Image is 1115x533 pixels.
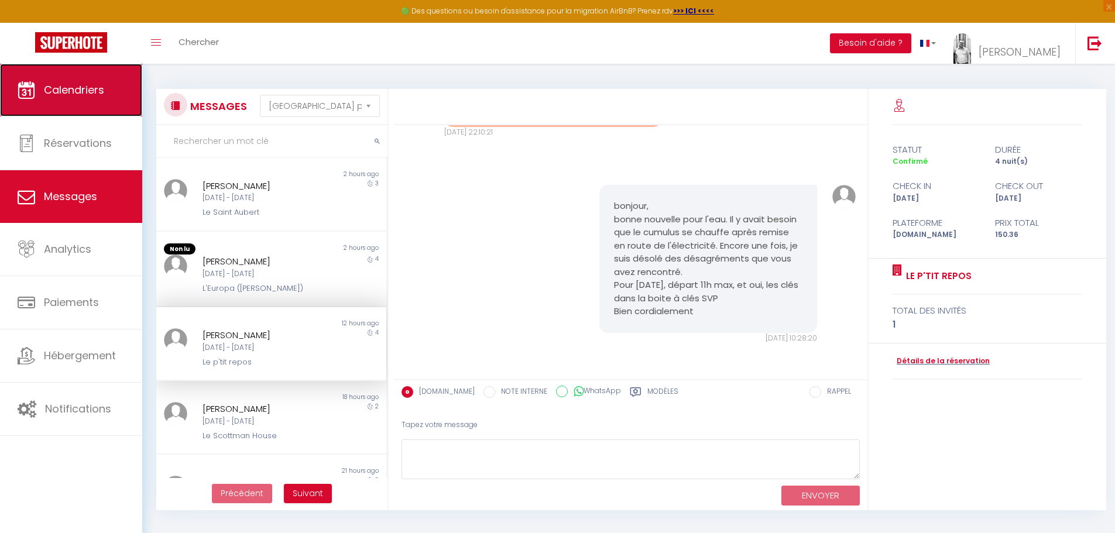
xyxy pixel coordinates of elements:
[203,416,321,427] div: [DATE] - [DATE]
[987,216,1090,230] div: Prix total
[44,242,91,256] span: Analytics
[987,229,1090,240] div: 150.36
[885,143,987,157] div: statut
[953,33,971,71] img: ...
[402,411,860,439] div: Tapez votre message
[203,269,321,280] div: [DATE] - [DATE]
[203,356,321,368] div: Le p'tit repos
[293,487,323,499] span: Suivant
[156,125,387,158] input: Rechercher un mot clé
[599,333,817,344] div: [DATE] 10:28:20
[203,328,321,342] div: [PERSON_NAME]
[375,179,379,188] span: 3
[893,156,928,166] span: Confirmé
[44,189,97,204] span: Messages
[893,318,1083,332] div: 1
[203,342,321,353] div: [DATE] - [DATE]
[1087,36,1102,50] img: logout
[203,207,321,218] div: Le Saint Aubert
[568,386,621,398] label: WhatsApp
[164,402,187,425] img: ...
[893,304,1083,318] div: total des invités
[987,193,1090,204] div: [DATE]
[187,93,247,119] h3: MESSAGES
[987,156,1090,167] div: 4 nuit(s)
[830,33,911,53] button: Besoin d'aide ?
[885,179,987,193] div: check in
[164,476,187,499] img: ...
[203,476,321,490] div: [PERSON_NAME]
[164,179,187,202] img: ...
[375,402,379,411] span: 2
[164,328,187,352] img: ...
[212,484,272,504] button: Previous
[170,23,228,64] a: Chercher
[203,179,321,193] div: [PERSON_NAME]
[987,179,1090,193] div: check out
[44,295,99,310] span: Paiements
[271,319,386,328] div: 12 hours ago
[203,402,321,416] div: [PERSON_NAME]
[987,143,1090,157] div: durée
[44,82,104,97] span: Calendriers
[284,484,332,504] button: Next
[44,348,116,363] span: Hébergement
[647,386,678,401] label: Modèles
[203,430,321,442] div: Le Scottman House
[902,269,972,283] a: Le p'tit repos
[673,6,714,16] a: >>> ICI <<<<
[893,356,990,367] a: Détails de la réservation
[164,255,187,278] img: ...
[203,192,321,204] div: [DATE] - [DATE]
[375,476,379,484] span: 3
[271,170,386,179] div: 2 hours ago
[495,386,547,399] label: NOTE INTERNE
[945,23,1075,64] a: ... [PERSON_NAME]
[271,466,386,476] div: 21 hours ago
[45,401,111,416] span: Notifications
[821,386,851,399] label: RAPPEL
[375,255,379,263] span: 4
[35,32,107,53] img: Super Booking
[179,36,219,48] span: Chercher
[271,243,386,255] div: 2 hours ago
[885,216,987,230] div: Plateforme
[375,328,379,337] span: 4
[203,255,321,269] div: [PERSON_NAME]
[444,127,662,138] div: [DATE] 22:10:21
[271,393,386,402] div: 18 hours ago
[832,185,856,208] img: ...
[203,283,321,294] div: L'Europa ([PERSON_NAME])
[979,44,1061,59] span: [PERSON_NAME]
[164,243,195,255] span: Non lu
[413,386,475,399] label: [DOMAIN_NAME]
[614,200,802,318] pre: bonjour, bonne nouvelle pour l'eau. Il y avait besoin que le cumulus se chauffe après remise en r...
[221,487,263,499] span: Précédent
[885,193,987,204] div: [DATE]
[781,486,860,506] button: ENVOYER
[885,229,987,240] div: [DOMAIN_NAME]
[44,136,112,150] span: Réservations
